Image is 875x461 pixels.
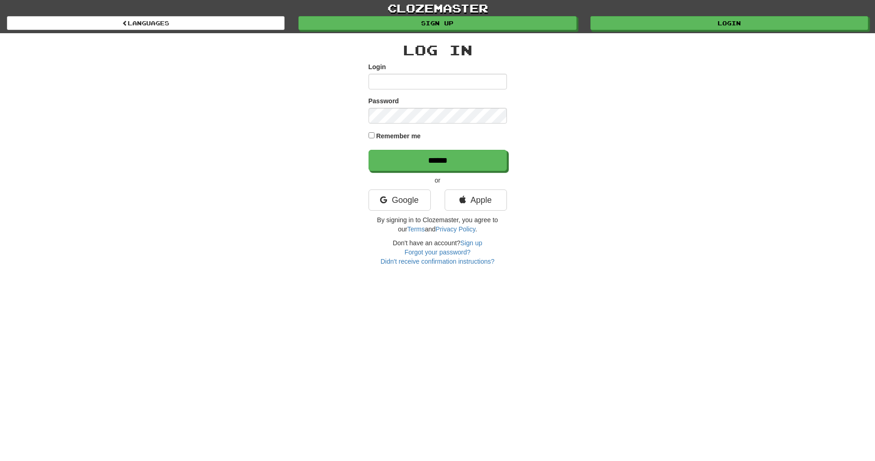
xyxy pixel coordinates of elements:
a: Sign up [298,16,576,30]
a: Languages [7,16,285,30]
a: Privacy Policy [435,225,475,233]
label: Password [369,96,399,106]
div: Don't have an account? [369,238,507,266]
label: Remember me [376,131,421,141]
a: Apple [445,189,507,211]
p: or [369,176,507,185]
a: Login [590,16,868,30]
a: Forgot your password? [405,248,470,256]
p: By signing in to Clozemaster, you agree to our and . [369,215,507,234]
a: Google [369,189,431,211]
a: Didn't receive confirmation instructions? [381,258,494,265]
h2: Log In [369,42,507,58]
a: Terms [407,225,425,233]
label: Login [369,62,386,71]
a: Sign up [460,239,482,247]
